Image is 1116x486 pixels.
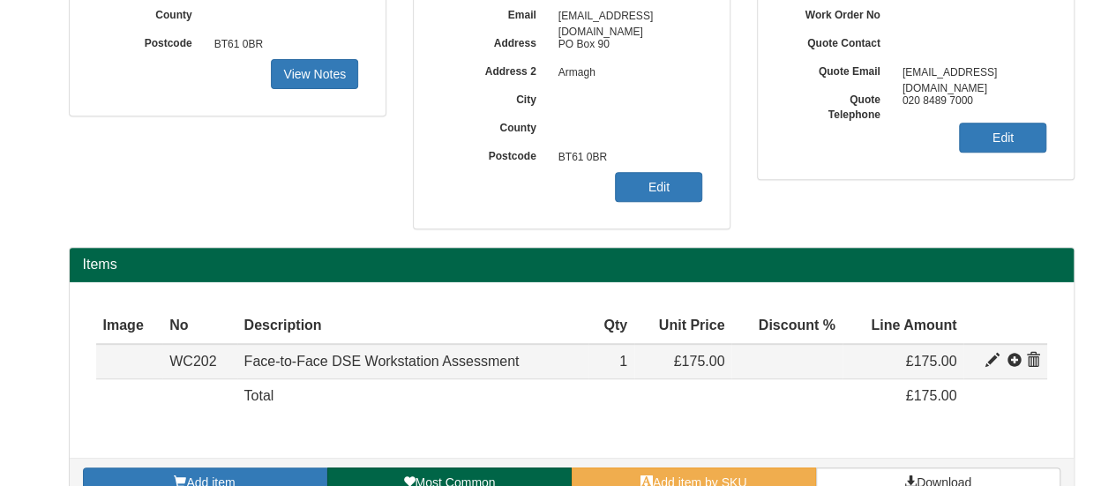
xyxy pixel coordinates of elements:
span: £175.00 [906,354,957,369]
span: BT61 0BR [206,31,359,59]
label: County [440,116,550,136]
th: Unit Price [634,309,731,344]
a: Edit [615,172,702,202]
label: Address [440,31,550,51]
span: £175.00 [674,354,725,369]
td: WC202 [162,344,236,379]
th: Description [237,309,589,344]
label: Postcode [96,31,206,51]
td: Total [237,379,589,414]
label: Work Order No [784,3,894,23]
span: BT61 0BR [550,144,703,172]
th: Image [96,309,163,344]
span: [EMAIL_ADDRESS][DOMAIN_NAME] [550,3,703,31]
th: No [162,309,236,344]
label: County [96,3,206,23]
label: Quote Telephone [784,87,894,123]
th: Line Amount [843,309,964,344]
label: Quote Email [784,59,894,79]
th: Discount % [731,309,842,344]
span: £175.00 [906,388,957,403]
a: Edit [959,123,1046,153]
span: PO Box 90 [550,31,703,59]
th: Qty [588,309,634,344]
label: Email [440,3,550,23]
span: Face-to-Face DSE Workstation Assessment [244,354,520,369]
label: Postcode [440,144,550,164]
h2: Items [83,257,1060,273]
label: City [440,87,550,108]
label: Quote Contact [784,31,894,51]
a: View Notes [271,59,358,89]
span: 020 8489 7000 [894,87,1047,116]
label: Address 2 [440,59,550,79]
span: Armagh [550,59,703,87]
span: [EMAIL_ADDRESS][DOMAIN_NAME] [894,59,1047,87]
span: 1 [619,354,627,369]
